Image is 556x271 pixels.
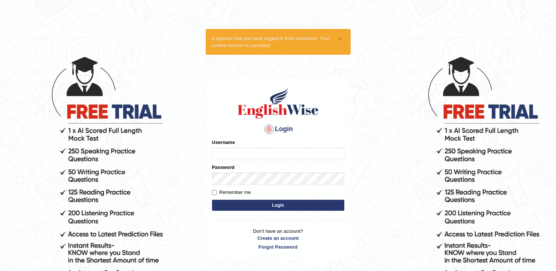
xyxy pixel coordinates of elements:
label: Password [212,164,234,171]
input: Remember me [212,190,217,195]
img: Logo of English Wise sign in for intelligent practice with AI [236,87,320,120]
a: Create an account [212,235,344,242]
h4: Login [212,123,344,135]
button: × [338,35,342,43]
p: Don't have an account? [212,228,344,250]
div: It appears that you have logged in from elsewhere. Your current session is cancelled [206,29,351,55]
label: Username [212,139,235,146]
label: Remember me [212,189,251,196]
a: Forgot Password [212,243,344,250]
button: Login [212,200,344,211]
